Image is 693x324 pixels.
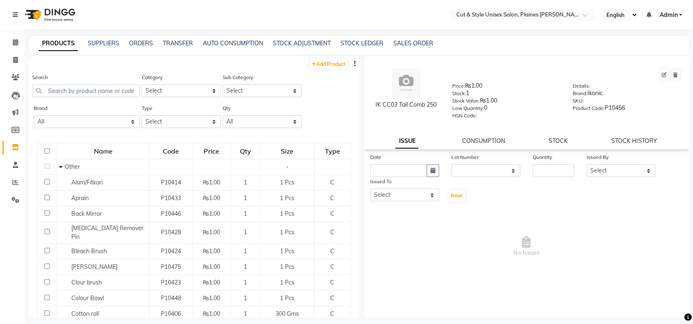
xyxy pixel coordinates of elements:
label: Product Code: [573,105,605,112]
a: STOCK [549,137,568,145]
a: SALES ORDER [393,40,433,47]
span: P10423 [161,279,181,286]
span: C [330,310,334,317]
div: ₨1.00 [452,82,560,93]
img: logo [21,3,78,26]
label: Category [141,74,162,81]
span: Clour brush [71,279,102,286]
span: Back Mirror [71,210,102,217]
span: Collapse Row [59,163,65,170]
div: 1 [452,89,560,100]
span: P10428 [161,228,181,236]
span: P10406 [161,310,181,317]
span: C [330,210,334,217]
label: Type [141,105,152,112]
label: Price: [452,82,465,90]
span: [PERSON_NAME] [71,263,117,270]
label: Date [370,154,381,161]
span: 1 [244,263,247,270]
label: HSN Code: [452,112,477,119]
span: Colour Bowl [71,294,104,302]
span: C [330,279,334,286]
label: Stock: [452,90,466,97]
span: 1 [244,194,247,202]
span: [MEDICAL_DATA] Remover Pin [71,224,143,240]
span: - [286,163,289,170]
span: P10414 [161,179,181,186]
div: Price [193,144,230,159]
span: C [330,247,334,255]
span: Admin [659,11,677,19]
label: SKU: [573,97,584,105]
span: P10446 [161,210,181,217]
span: 1 Pcs [280,210,294,217]
span: 1 Pcs [280,194,294,202]
label: Low Quantity: [452,105,484,112]
a: TRANSFER [163,40,193,47]
span: ₨1.00 [203,194,220,202]
span: P10433 [161,194,181,202]
div: P10456 [573,104,681,115]
label: Brand [34,105,47,112]
input: Search by product name or code [32,84,140,97]
div: ₨1.00 [452,96,560,108]
label: Issued By [587,154,608,161]
img: avatar [392,68,420,97]
span: Issue [451,192,463,198]
span: ₨1.00 [203,310,220,317]
a: CONSUMPTION [462,137,505,145]
span: ₨1.00 [203,228,220,236]
span: 1 [244,310,247,317]
span: C [330,228,334,236]
span: C [330,294,334,302]
a: ISSUE [395,134,418,149]
div: Qty [231,144,260,159]
a: STOCK HISTORY [611,137,657,145]
span: 1 Pcs [280,279,294,286]
span: Bleach Brush [71,247,107,255]
span: ₨1.00 [203,247,220,255]
div: Code [150,144,192,159]
span: Alum/Fitkari [71,179,103,186]
span: ₨1.00 [203,294,220,302]
a: STOCK ADJUSTMENT [273,40,331,47]
label: Sub Category [223,74,253,81]
span: ₨1.00 [203,263,220,270]
label: Qty [223,105,230,112]
span: 1 [244,228,247,236]
span: C [330,194,334,202]
a: STOCK LEDGER [341,40,383,47]
div: Ikonic [573,89,681,100]
div: Type [315,144,350,159]
span: 1 [244,179,247,186]
span: No Issues [370,205,683,288]
span: 1 Pcs [280,294,294,302]
label: Lot Number [451,154,479,161]
span: 300 Gms [275,310,299,317]
label: Issued To [370,178,392,185]
span: 1 [244,210,247,217]
span: 1 Pcs [280,228,294,236]
a: AUTO CONSUMPTION [203,40,263,47]
div: Name [57,144,149,159]
label: Brand: [573,90,587,97]
span: 1 Pcs [280,247,294,255]
span: ₨1.00 [203,179,220,186]
span: 1 Pcs [280,179,294,186]
span: P10475 [161,263,181,270]
span: Cotton roll [71,310,99,317]
span: C [330,263,334,270]
a: Add Product [310,58,348,69]
span: ₨1.00 [203,210,220,217]
span: C [330,179,334,186]
button: Issue [449,190,465,201]
a: SUPPLIERS [88,40,119,47]
div: Size [261,144,313,159]
span: 1 [244,279,247,286]
span: P10448 [161,294,181,302]
label: Search [32,74,48,81]
span: Aprain [71,194,89,202]
span: P10424 [161,247,181,255]
a: ORDERS [129,40,153,47]
label: Stock Value: [452,97,480,105]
